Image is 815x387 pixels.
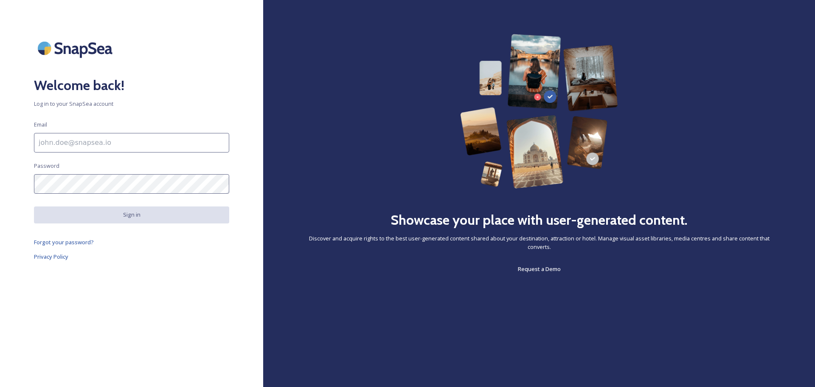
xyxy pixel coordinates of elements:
[34,133,229,153] input: john.doe@snapsea.io
[34,237,229,247] a: Forgot your password?
[34,206,229,223] button: Sign in
[34,121,47,129] span: Email
[297,234,781,251] span: Discover and acquire rights to the best user-generated content shared about your destination, att...
[34,251,229,262] a: Privacy Policy
[391,210,688,230] h2: Showcase your place with user-generated content.
[34,162,59,170] span: Password
[518,264,561,274] a: Request a Demo
[518,265,561,273] span: Request a Demo
[34,100,229,108] span: Log in to your SnapSea account
[460,34,618,189] img: 63b42ca75bacad526042e722_Group%20154-p-800.png
[34,253,68,260] span: Privacy Policy
[34,75,229,96] h2: Welcome back!
[34,238,94,246] span: Forgot your password?
[34,34,119,62] img: SnapSea Logo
